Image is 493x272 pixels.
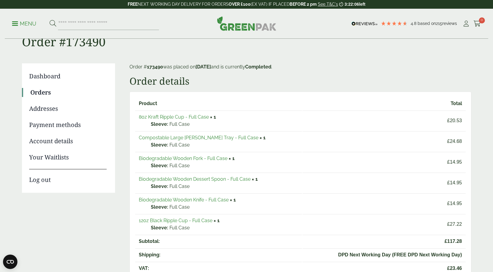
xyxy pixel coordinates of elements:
[445,239,447,244] span: £
[151,141,168,149] strong: Sleeve:
[135,97,302,110] th: Product
[3,255,17,269] button: Open CMP widget
[303,97,466,110] th: Total
[29,137,107,146] a: Account details
[345,2,359,7] span: 3:22:06
[447,139,450,144] span: £
[196,64,211,70] mark: [DATE]
[290,2,317,7] strong: BEFORE 2 pm
[30,88,107,97] a: Orders
[230,197,236,203] strong: × 1
[447,201,462,206] bdi: 14.95
[473,19,481,28] a: 0
[12,20,36,26] a: Menu
[447,201,450,206] span: £
[359,2,365,7] span: left
[139,176,251,182] a: Biodegradable Wooden Dessert Spoon - Full Case
[447,139,462,144] bdi: 24.68
[229,2,251,7] strong: OVER £100
[411,21,418,26] span: 4.8
[245,64,271,70] mark: Completed
[135,235,302,248] th: Subtotal:
[210,114,216,120] strong: × 1
[151,224,168,231] strong: Sleeve:
[135,248,302,261] th: Shipping:
[139,114,209,120] a: 8oz Kraft Ripple Cup - Full Case
[214,218,220,223] strong: × 1
[303,248,466,261] td: DPD Next Working Day (FREE DPD Next Working Day)
[260,135,266,141] strong: × 1
[129,63,471,71] p: Order # was placed on and is currently .
[29,120,107,129] a: Payment methods
[447,180,450,185] span: £
[479,17,485,23] span: 0
[29,153,107,162] a: Your Waitlists
[318,2,338,7] a: See T&C's
[473,21,481,27] i: Cart
[351,22,378,26] img: REVIEWS.io
[447,222,450,227] span: £
[151,183,298,190] p: Full Case
[147,64,163,70] mark: 173490
[447,266,450,271] span: £
[29,169,107,184] a: Log out
[139,156,227,161] a: Biodegradable Wooden Fork - Full Case
[139,197,229,203] a: Biodegradable Wooden Knife - Full Case
[447,118,462,123] bdi: 20.53
[418,21,436,26] span: Based on
[217,16,276,31] img: GreenPak Supplies
[381,21,408,26] div: 4.79 Stars
[128,2,138,7] strong: FREE
[22,15,471,49] h1: Order #173490
[151,121,298,128] p: Full Case
[306,265,462,272] span: 23.46
[462,21,470,27] i: My Account
[151,224,298,231] p: Full Case
[442,21,457,26] span: reviews
[447,159,462,165] bdi: 14.95
[129,75,471,87] h2: Order details
[29,72,107,81] a: Dashboard
[151,121,168,128] strong: Sleeve:
[306,238,462,245] span: 117.28
[139,218,212,223] a: 12oz Black Ripple Cup - Full Case
[252,176,258,182] strong: × 1
[151,141,298,149] p: Full Case
[447,222,462,227] bdi: 27.22
[151,162,168,169] strong: Sleeve:
[151,204,168,211] strong: Sleeve:
[12,20,36,27] p: Menu
[436,21,442,26] span: 215
[447,180,462,185] bdi: 14.95
[151,204,298,211] p: Full Case
[151,162,298,169] p: Full Case
[139,135,258,141] a: Compostable Large [PERSON_NAME] Tray - Full Case
[151,183,168,190] strong: Sleeve:
[447,159,450,165] span: £
[447,118,450,123] span: £
[229,156,235,161] strong: × 1
[29,104,107,113] a: Addresses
